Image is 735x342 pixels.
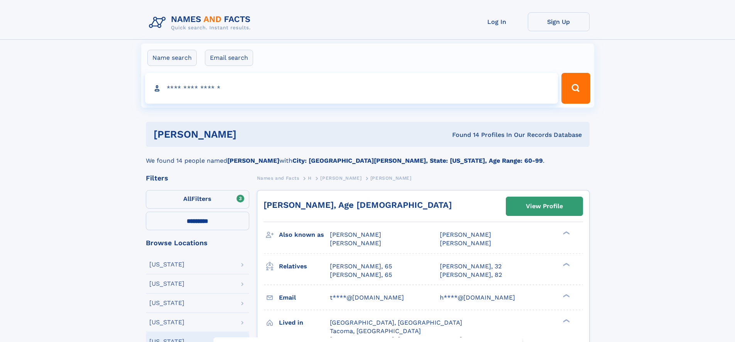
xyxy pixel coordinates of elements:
[149,281,184,287] div: [US_STATE]
[205,50,253,66] label: Email search
[506,197,583,216] a: View Profile
[308,175,312,181] span: H
[149,319,184,325] div: [US_STATE]
[440,262,502,271] a: [PERSON_NAME], 32
[330,319,462,326] span: [GEOGRAPHIC_DATA], [GEOGRAPHIC_DATA]
[279,291,330,304] h3: Email
[257,173,299,183] a: Names and Facts
[149,300,184,306] div: [US_STATE]
[146,190,249,209] label: Filters
[370,175,412,181] span: [PERSON_NAME]
[149,261,184,268] div: [US_STATE]
[561,318,570,323] div: ❯
[146,12,257,33] img: Logo Names and Facts
[561,231,570,236] div: ❯
[330,271,392,279] a: [PERSON_NAME], 65
[561,262,570,267] div: ❯
[440,231,491,238] span: [PERSON_NAME]
[146,147,590,165] div: We found 14 people named with .
[330,262,392,271] a: [PERSON_NAME], 65
[330,239,381,247] span: [PERSON_NAME]
[440,271,502,279] a: [PERSON_NAME], 82
[330,231,381,238] span: [PERSON_NAME]
[146,175,249,182] div: Filters
[183,195,191,202] span: All
[526,197,563,215] div: View Profile
[308,173,312,183] a: H
[227,157,279,164] b: [PERSON_NAME]
[320,175,362,181] span: [PERSON_NAME]
[330,327,421,335] span: Tacoma, [GEOGRAPHIC_DATA]
[279,228,330,241] h3: Also known as
[440,239,491,247] span: [PERSON_NAME]
[279,260,330,273] h3: Relatives
[264,200,452,210] a: [PERSON_NAME], Age [DEMOGRAPHIC_DATA]
[344,131,582,139] div: Found 14 Profiles In Our Records Database
[145,73,558,104] input: search input
[320,173,362,183] a: [PERSON_NAME]
[561,73,590,104] button: Search Button
[561,293,570,298] div: ❯
[147,50,197,66] label: Name search
[466,12,528,31] a: Log In
[279,316,330,329] h3: Lived in
[292,157,543,164] b: City: [GEOGRAPHIC_DATA][PERSON_NAME], State: [US_STATE], Age Range: 60-99
[528,12,590,31] a: Sign Up
[154,130,345,139] h1: [PERSON_NAME]
[146,239,249,246] div: Browse Locations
